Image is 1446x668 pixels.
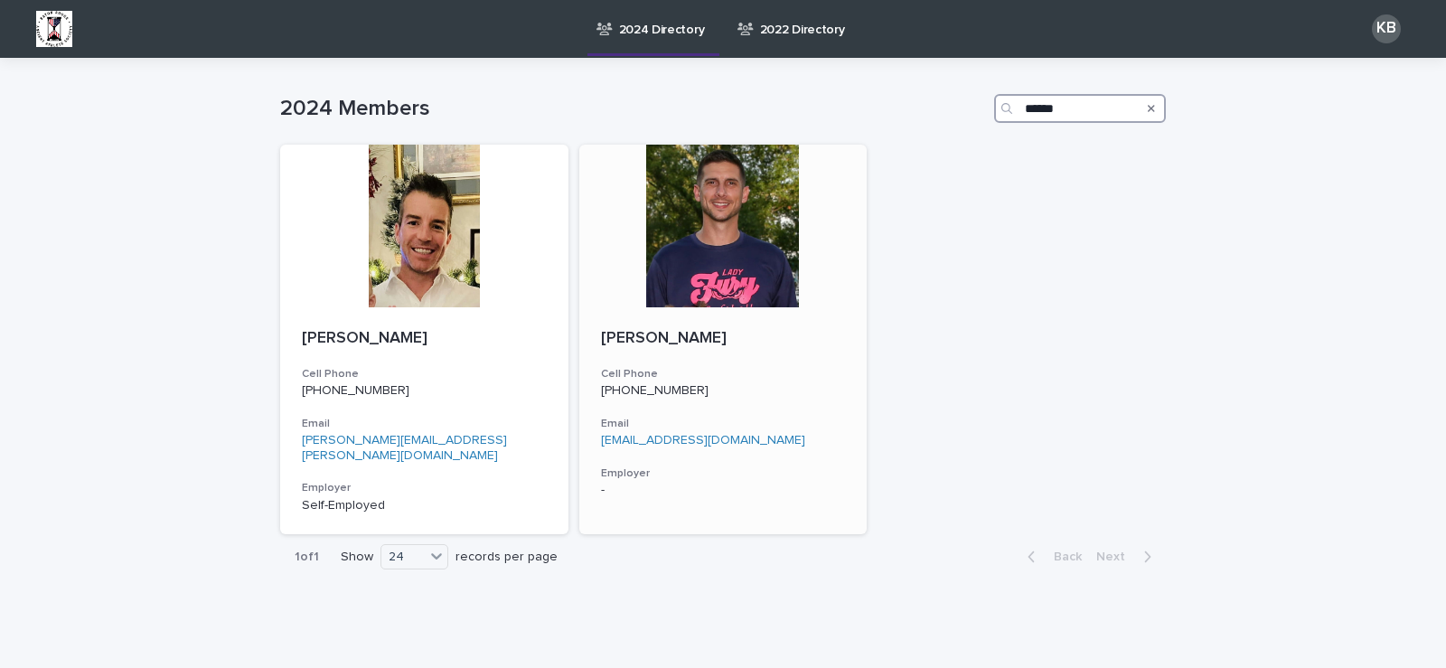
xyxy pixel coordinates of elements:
h3: Employer [601,466,846,481]
h3: Employer [302,481,547,495]
h3: Cell Phone [601,367,846,381]
img: BsxibNoaTPe9uU9VL587 [36,11,72,47]
p: Self-Employed [302,498,547,513]
h3: Email [302,417,547,431]
p: records per page [455,550,558,565]
p: [PERSON_NAME] [302,329,547,349]
input: Search [994,94,1166,123]
h3: Email [601,417,846,431]
p: - [601,483,846,498]
a: [PHONE_NUMBER] [302,384,409,397]
span: Next [1096,550,1136,563]
a: [PERSON_NAME]Cell Phone[PHONE_NUMBER]Email[EMAIL_ADDRESS][DOMAIN_NAME]Employer- [579,145,868,534]
p: [PERSON_NAME] [601,329,846,349]
button: Next [1089,549,1166,565]
h1: 2024 Members [280,96,987,122]
a: [PERSON_NAME]Cell Phone[PHONE_NUMBER]Email[PERSON_NAME][EMAIL_ADDRESS][PERSON_NAME][DOMAIN_NAME]E... [280,145,568,534]
p: 1 of 1 [280,535,333,579]
a: [PHONE_NUMBER] [601,384,709,397]
div: KB [1372,14,1401,43]
span: Back [1043,550,1082,563]
button: Back [1013,549,1089,565]
p: Show [341,550,373,565]
a: [PERSON_NAME][EMAIL_ADDRESS][PERSON_NAME][DOMAIN_NAME] [302,434,507,462]
h3: Cell Phone [302,367,547,381]
a: [EMAIL_ADDRESS][DOMAIN_NAME] [601,434,805,447]
div: 24 [381,548,425,567]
